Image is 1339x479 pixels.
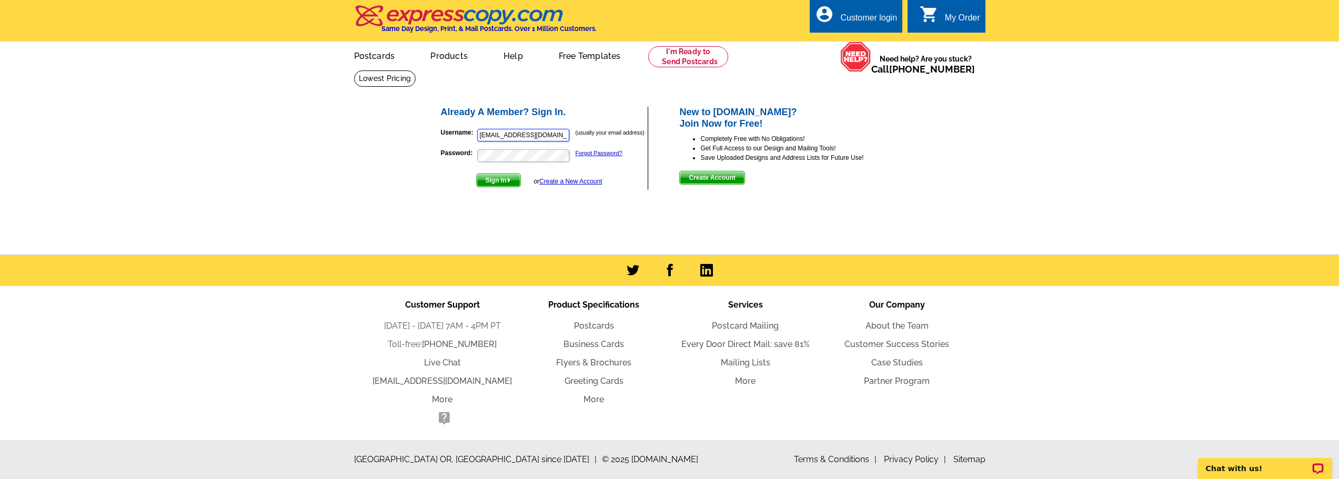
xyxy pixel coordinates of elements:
span: [GEOGRAPHIC_DATA] OR, [GEOGRAPHIC_DATA] since [DATE] [354,453,597,466]
a: shopping_cart My Order [920,12,980,25]
i: account_circle [815,5,834,24]
a: Business Cards [563,339,624,349]
a: Sitemap [953,454,985,464]
img: button-next-arrow-white.png [507,178,511,182]
a: Forgot Password? [576,150,622,156]
a: Customer Success Stories [844,339,949,349]
a: Products [414,43,485,67]
a: Greeting Cards [565,376,623,386]
small: (usually your email address) [576,129,645,136]
a: Postcard Mailing [712,321,779,331]
img: help [840,42,871,72]
div: Customer login [840,13,897,28]
a: Postcards [574,321,614,331]
span: Sign In [477,174,520,187]
button: Create Account [679,171,744,185]
a: Terms & Conditions [794,454,877,464]
a: Help [487,43,540,67]
span: Call [871,64,975,75]
li: Toll-free: [367,338,518,351]
span: Services [728,300,763,310]
li: Save Uploaded Designs and Address Lists for Future Use! [700,153,900,162]
label: Username: [441,128,476,137]
a: Case Studies [871,358,923,368]
a: Partner Program [864,376,930,386]
h4: Same Day Design, Print, & Mail Postcards. Over 1 Million Customers. [381,25,597,33]
i: shopping_cart [920,5,939,24]
a: Privacy Policy [884,454,946,464]
a: Postcards [337,43,412,67]
button: Sign In [476,174,521,187]
label: Password: [441,148,476,158]
a: Mailing Lists [721,358,770,368]
li: [DATE] - [DATE] 7AM - 4PM PT [367,320,518,332]
a: Every Door Direct Mail: save 81% [681,339,810,349]
span: Need help? Are you stuck? [871,54,980,75]
iframe: LiveChat chat widget [1191,446,1339,479]
a: [PHONE_NUMBER] [422,339,497,349]
a: Flyers & Brochures [556,358,631,368]
a: More [432,394,452,404]
span: Create Account [680,171,744,184]
div: My Order [945,13,980,28]
a: [PHONE_NUMBER] [889,64,975,75]
a: About the Team [865,321,929,331]
li: Completely Free with No Obligations! [700,134,900,144]
a: Free Templates [542,43,638,67]
h2: Already A Member? Sign In. [441,107,648,118]
a: Live Chat [424,358,461,368]
li: Get Full Access to our Design and Mailing Tools! [700,144,900,153]
div: or [533,177,602,186]
a: More [583,394,604,404]
span: © 2025 [DOMAIN_NAME] [602,453,698,466]
a: Same Day Design, Print, & Mail Postcards. Over 1 Million Customers. [354,13,597,33]
span: Product Specifications [548,300,639,310]
a: More [735,376,756,386]
a: [EMAIL_ADDRESS][DOMAIN_NAME] [372,376,512,386]
a: Create a New Account [539,178,602,185]
a: account_circle Customer login [815,12,897,25]
h2: New to [DOMAIN_NAME]? Join Now for Free! [679,107,900,129]
span: Customer Support [405,300,480,310]
span: Our Company [869,300,925,310]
